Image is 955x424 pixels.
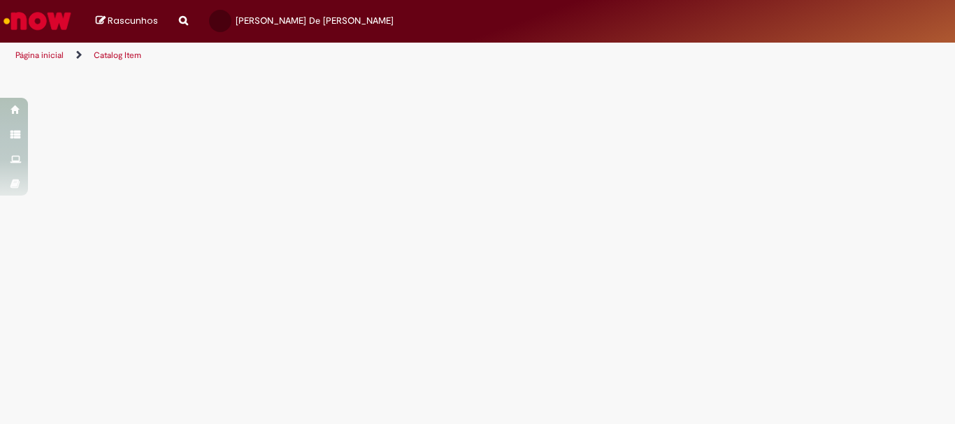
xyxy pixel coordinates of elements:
a: Catalog Item [94,50,141,61]
img: ServiceNow [1,7,73,35]
span: [PERSON_NAME] De [PERSON_NAME] [236,15,394,27]
ul: Trilhas de página [10,43,626,68]
a: Rascunhos [96,15,158,28]
span: Rascunhos [108,14,158,27]
a: Página inicial [15,50,64,61]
